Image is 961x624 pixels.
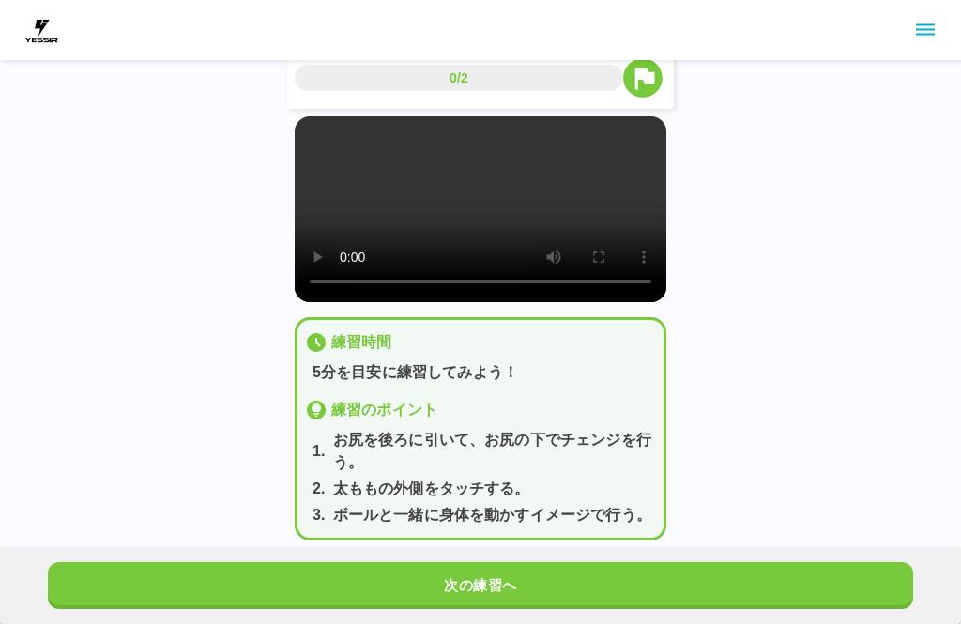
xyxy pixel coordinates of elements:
[313,440,326,463] p: 1 .
[450,68,468,87] p: 0/2
[313,504,326,526] p: 3 .
[333,429,656,474] p: お尻を後ろに引いて、お尻の下でチェンジを行う。
[333,478,530,500] p: 太ももの外側をタッチする。
[313,361,656,384] p: 5分を目安に練習してみよう！
[313,478,326,500] p: 2 .
[333,504,651,526] p: ボールと一緒に身体を動かすイメージで行う。
[331,399,437,421] p: 練習のポイント
[23,11,60,49] img: dummy
[331,331,392,354] p: 練習時間
[48,562,913,609] button: 次の練習へ
[909,14,941,46] button: sidemenu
